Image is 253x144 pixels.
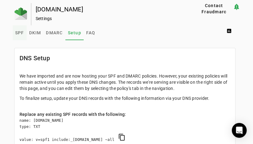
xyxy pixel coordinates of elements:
span: SPF [15,31,24,35]
a: DMARC [44,25,65,40]
img: Fraudmarc Logo [15,7,27,20]
mat-card-title: DNS Setup [20,53,50,63]
a: DKIM [27,25,44,40]
a: Setup [65,25,84,40]
div: Settings [36,15,175,22]
p: We have imported and are now hosting your SPF and DMARC policies. However, your existing policies... [20,73,230,91]
span: Contact Fraudmarc [198,2,230,15]
span: DKIM [29,31,41,35]
div: [DOMAIN_NAME] [36,6,175,12]
mat-icon: notification_important [233,3,240,11]
button: Contact Fraudmarc [195,3,233,14]
div: Replace any existing SPF records with the following: [20,111,230,117]
div: Open Intercom Messenger [232,123,247,138]
a: FAQ [84,25,98,40]
span: DMARC [46,31,63,35]
a: SPF [13,25,27,40]
p: To finalize setup, update your DNS records with the following information via your DNS provider. [20,95,230,101]
span: FAQ [86,31,95,35]
span: Setup [68,31,81,35]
